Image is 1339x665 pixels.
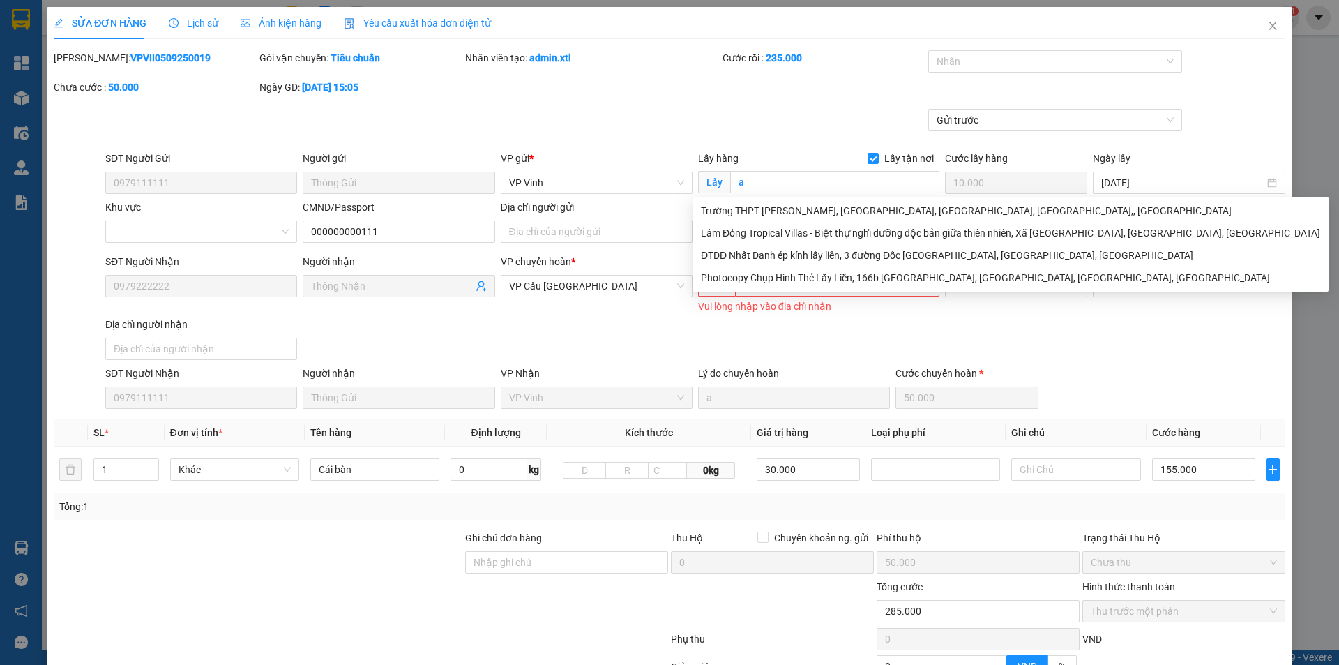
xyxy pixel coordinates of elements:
[169,17,218,29] span: Lịch sử
[179,459,291,480] span: Khác
[1152,427,1200,438] span: Cước hàng
[879,151,939,166] span: Lấy tận nơi
[105,366,297,381] div: SĐT Người Nhận
[937,110,1174,130] span: Gửi trước
[693,267,1329,289] div: Photocopy Chụp Hình Thẻ Lấy Liền, 166b Đường Độc Lập, Tân Thành, Tân Phú, Thành phố Hồ Chí Minh
[945,153,1008,164] label: Cước lấy hàng
[625,427,673,438] span: Kích thước
[1101,175,1264,190] input: Ngày lấy
[1082,634,1102,645] span: VND
[1267,20,1278,31] span: close
[701,225,1320,241] div: Lâm Đồng Tropical Villas - Biệt thự nghỉ dưỡng độc bản giữa thiên nhiên, Xã [GEOGRAPHIC_DATA], [G...
[648,462,687,479] input: C
[54,18,63,28] span: edit
[701,248,1320,263] div: ĐTDĐ Nhất Danh ép kính lấy liền, 3 đường Đốc [GEOGRAPHIC_DATA], [GEOGRAPHIC_DATA], [GEOGRAPHIC_DATA]
[766,52,802,63] b: 235.000
[669,632,875,656] div: Phụ thu
[895,366,1038,381] div: Cước chuyển hoàn
[1006,419,1146,447] th: Ghi chú
[1091,601,1277,622] span: Thu trước một phần
[1011,458,1140,481] input: Ghi Chú
[730,171,939,193] input: Lấy tận nơi
[1267,464,1279,475] span: plus
[93,427,105,438] span: SL
[527,458,541,481] span: kg
[310,458,439,481] input: VD: Bàn, Ghế
[701,203,1320,218] div: Trường THPT [PERSON_NAME], [GEOGRAPHIC_DATA], [GEOGRAPHIC_DATA], [GEOGRAPHIC_DATA],, [GEOGRAPHIC_...
[605,462,649,479] input: R
[344,17,491,29] span: Yêu cầu xuất hóa đơn điện tử
[693,200,1329,222] div: Trường THPT Đốc Binh Kiều, Đường Thanh Tâm, Khu 1, Phường 4,, Tiền Giang
[130,52,211,63] b: VPVII0509250019
[170,427,222,438] span: Đơn vị tính
[1253,7,1292,46] button: Close
[465,532,542,544] label: Ghi chú đơn hàng
[54,80,257,95] div: Chưa cước :
[303,254,494,269] div: Người nhận
[108,82,139,93] b: 50.000
[105,200,297,215] div: Khu vực
[1091,552,1277,573] span: Chưa thu
[687,462,734,479] span: 0kg
[303,366,494,381] div: Người nhận
[698,366,890,381] div: Lý do chuyển hoàn
[757,427,808,438] span: Giá trị hàng
[344,18,355,29] img: icon
[465,551,668,574] input: Ghi chú đơn hàng
[465,50,720,66] div: Nhân viên tạo:
[476,281,487,292] span: user-add
[877,530,1080,551] div: Phí thu hộ
[769,530,874,546] span: Chuyển khoản ng. gửi
[509,172,684,193] span: VP Vinh
[865,419,1006,447] th: Loại phụ phí
[54,50,257,66] div: [PERSON_NAME]:
[671,532,703,544] span: Thu Hộ
[698,299,939,315] div: Vui lòng nhập vào địa chỉ nhận
[698,171,730,193] span: Lấy
[59,499,517,514] div: Tổng: 1
[241,17,321,29] span: Ảnh kiện hàng
[105,338,297,360] input: Địa chỉ của người nhận
[471,427,520,438] span: Định lượng
[54,17,146,29] span: SỬA ĐƠN HÀNG
[563,462,606,479] input: D
[302,82,358,93] b: [DATE] 15:05
[105,254,297,269] div: SĐT Người Nhận
[1093,153,1130,164] label: Ngày lấy
[693,244,1329,267] div: ĐTDĐ Nhất Danh ép kính lấy liền, 3 đường Đốc Phủ Yên, Trà Ôn, Vĩnh Long
[509,276,684,297] span: VP Cầu Sài Gòn
[723,50,925,66] div: Cước rồi :
[877,581,923,592] span: Tổng cước
[945,172,1087,194] input: Cước lấy hàng
[169,18,179,28] span: clock-circle
[303,200,494,215] div: CMND/Passport
[59,458,82,481] button: delete
[259,50,462,66] div: Gói vận chuyển:
[105,317,297,332] div: Địa chỉ người nhận
[1082,530,1285,546] div: Trạng thái Thu Hộ
[698,153,739,164] span: Lấy hàng
[310,427,351,438] span: Tên hàng
[701,270,1320,285] div: Photocopy Chụp Hình Thẻ Lấy Liền, 166b [GEOGRAPHIC_DATA], [GEOGRAPHIC_DATA], [GEOGRAPHIC_DATA], [...
[501,221,693,243] input: Địa chỉ của người gửi
[529,52,571,63] b: admin.xtl
[105,151,297,166] div: SĐT Người Gửi
[259,80,462,95] div: Ngày GD:
[501,256,571,267] span: VP chuyển hoàn
[501,151,693,166] div: VP gửi
[303,151,494,166] div: Người gửi
[331,52,380,63] b: Tiêu chuẩn
[509,387,684,408] span: VP Vinh
[1082,581,1175,592] label: Hình thức thanh toán
[501,200,693,215] div: Địa chỉ người gửi
[1266,458,1280,481] button: plus
[241,18,250,28] span: picture
[693,222,1329,244] div: Lâm Đồng Tropical Villas - Biệt thự nghỉ dưỡng độc bản giữa thiên nhiên, Xã Đạ Lây, Huyện Đạ Tẻh,...
[501,366,693,381] div: VP Nhận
